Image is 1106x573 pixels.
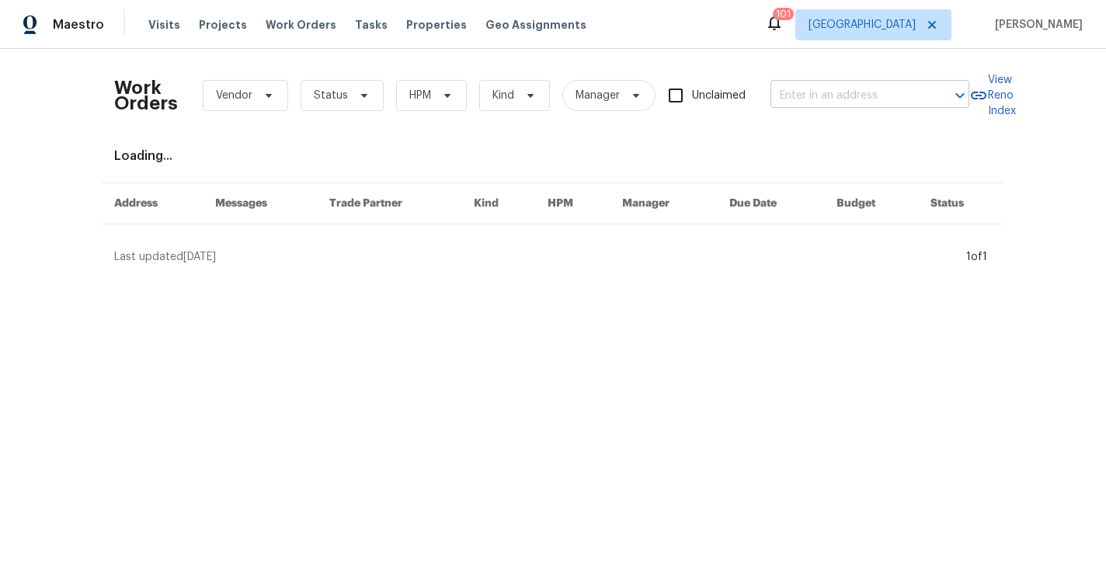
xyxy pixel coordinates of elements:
span: Manager [576,88,620,103]
div: 101 [776,6,791,22]
th: Messages [203,183,317,224]
input: Enter in an address [770,84,926,108]
span: Work Orders [266,17,336,33]
span: Visits [148,17,180,33]
button: Open [949,85,971,106]
div: 1 of 1 [966,249,987,265]
span: Status [314,88,348,103]
span: Geo Assignments [485,17,586,33]
span: Tasks [355,19,388,30]
a: View Reno Index [969,72,1016,119]
span: [PERSON_NAME] [989,17,1083,33]
th: Trade Partner [317,183,462,224]
th: Status [918,183,1004,224]
span: Vendor [216,88,252,103]
span: Kind [492,88,514,103]
h2: Work Orders [114,80,178,111]
span: [DATE] [183,252,216,262]
div: Loading... [114,148,992,164]
span: Maestro [53,17,104,33]
span: [GEOGRAPHIC_DATA] [809,17,916,33]
th: Due Date [717,183,824,224]
div: Last updated [114,249,962,265]
span: HPM [409,88,431,103]
th: HPM [535,183,610,224]
span: Unclaimed [692,88,746,104]
th: Manager [610,183,717,224]
th: Address [102,183,203,224]
th: Kind [461,183,535,224]
span: Projects [199,17,247,33]
th: Budget [824,183,918,224]
span: Properties [406,17,467,33]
